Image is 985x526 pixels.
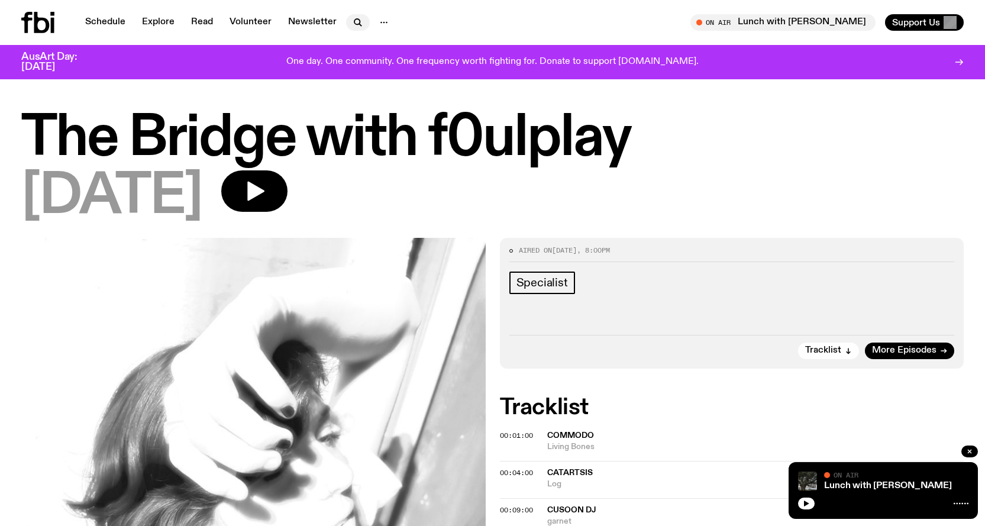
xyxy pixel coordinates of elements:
a: Volunteer [222,14,279,31]
h1: The Bridge with f0ulplay [21,112,964,166]
button: On AirLunch with [PERSON_NAME] [690,14,876,31]
button: 00:09:00 [500,507,533,514]
span: Support Us [892,17,940,28]
a: Lunch with [PERSON_NAME] [824,481,952,490]
h3: AusArt Day: [DATE] [21,52,97,72]
span: 00:04:00 [500,468,533,477]
span: Living Bones [547,441,964,453]
a: Read [184,14,220,31]
button: Support Us [885,14,964,31]
a: Explore [135,14,182,31]
span: Commodo [547,431,594,440]
span: Catartsis [547,469,593,477]
a: Schedule [78,14,133,31]
span: [DATE] [552,246,577,255]
span: More Episodes [872,346,936,355]
button: 00:01:00 [500,433,533,439]
span: 00:01:00 [500,431,533,440]
a: Newsletter [281,14,344,31]
span: Aired on [519,246,552,255]
p: One day. One community. One frequency worth fighting for. Donate to support [DOMAIN_NAME]. [286,57,699,67]
span: On Air [834,471,858,479]
a: More Episodes [865,343,954,359]
span: Specialist [516,276,568,289]
span: cusoon dj [547,506,596,514]
button: 00:04:00 [500,470,533,476]
span: 00:09:00 [500,505,533,515]
span: Log [547,479,964,490]
a: Specialist [509,272,575,294]
h2: Tracklist [500,397,964,418]
span: [DATE] [21,170,202,224]
button: Tracklist [798,343,859,359]
span: , 8:00pm [577,246,610,255]
span: Tracklist [805,346,841,355]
